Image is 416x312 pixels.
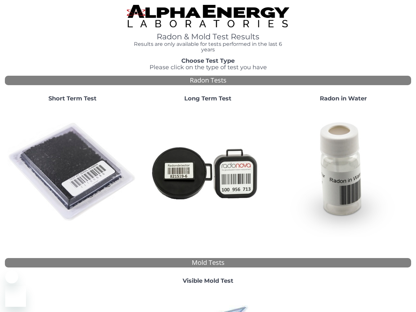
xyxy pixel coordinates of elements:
img: TightCrop.jpg [127,5,289,27]
strong: Choose Test Type [181,57,235,64]
img: RadoninWater.jpg [278,107,409,238]
div: Mold Tests [5,258,411,267]
iframe: Close message [5,270,18,283]
img: ShortTerm.jpg [7,107,138,238]
iframe: Button to launch messaging window [5,286,26,307]
h1: Radon & Mold Test Results [127,32,289,41]
span: Please click on the type of test you have [149,64,267,71]
div: Radon Tests [5,76,411,85]
img: Radtrak2vsRadtrak3.jpg [143,107,273,238]
strong: Visible Mold Test [183,277,233,284]
h4: Results are only available for tests performed in the last 6 years [127,41,289,53]
strong: Radon in Water [320,95,367,102]
strong: Short Term Test [48,95,97,102]
strong: Long Term Test [184,95,231,102]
